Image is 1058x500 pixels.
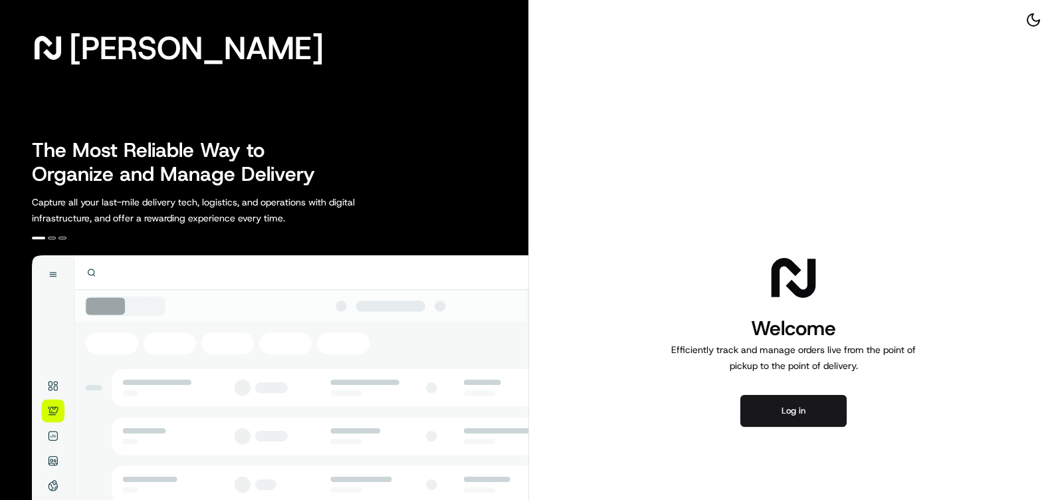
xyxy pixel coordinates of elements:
span: [PERSON_NAME] [69,35,324,61]
p: Capture all your last-mile delivery tech, logistics, and operations with digital infrastructure, ... [32,194,415,226]
h2: The Most Reliable Way to Organize and Manage Delivery [32,138,330,186]
h1: Welcome [666,315,921,342]
p: Efficiently track and manage orders live from the point of pickup to the point of delivery. [666,342,921,374]
button: Log in [740,395,847,427]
